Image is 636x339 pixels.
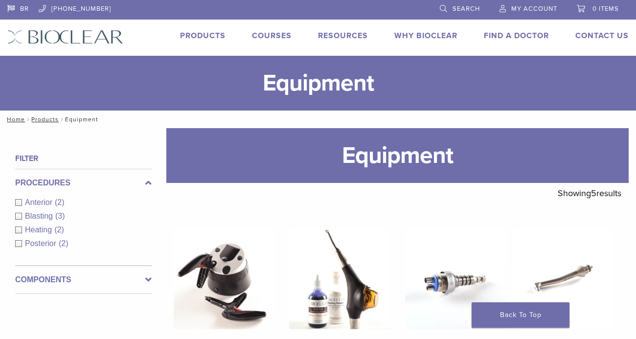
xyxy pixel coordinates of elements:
a: Why Bioclear [394,31,457,41]
a: Contact Us [575,31,629,41]
img: Blaster Tip [513,228,614,329]
span: Heating [25,226,54,234]
span: 0 items [592,5,619,13]
span: Blasting [25,212,55,220]
span: (3) [55,212,65,220]
img: Bioclear [7,30,123,44]
img: Blaster Kit [289,228,390,329]
span: Posterior [25,239,59,248]
span: My Account [511,5,557,13]
a: Resources [318,31,368,41]
a: Back To Top [472,302,569,328]
img: HeatSync Kit [174,228,274,329]
label: Components [15,274,152,286]
span: 5 [591,188,596,199]
span: Search [453,5,480,13]
a: Home [4,116,25,123]
h4: Filter [15,153,152,164]
a: Find A Doctor [484,31,549,41]
span: / [59,117,65,122]
span: Anterior [25,198,55,206]
a: Products [180,31,226,41]
p: Showing results [558,183,621,203]
label: Procedures [15,177,152,189]
h1: Equipment [166,128,629,183]
a: Courses [252,31,292,41]
span: / [25,117,31,122]
span: (2) [54,226,64,234]
a: Products [31,116,59,123]
span: (2) [55,198,65,206]
span: (2) [59,239,68,248]
img: Swivel Attachment [405,228,506,329]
